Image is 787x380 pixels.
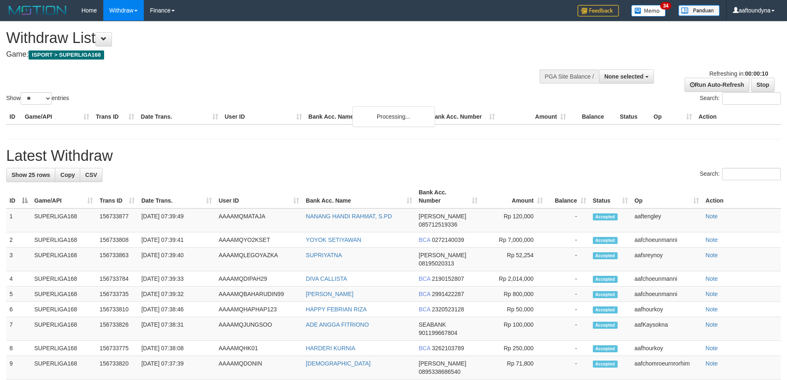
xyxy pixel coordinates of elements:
[215,208,302,232] td: AAAAMQMATAJA
[604,73,644,80] span: None selected
[302,185,415,208] th: Bank Acc. Name: activate to sort column ascending
[419,275,430,282] span: BCA
[593,276,618,283] span: Accepted
[751,78,775,92] a: Stop
[678,5,720,16] img: panduan.png
[138,302,215,317] td: [DATE] 07:38:46
[419,321,446,328] span: SEABANK
[21,92,52,105] select: Showentries
[6,341,31,356] td: 8
[631,287,702,302] td: aafchoeunmanni
[306,360,371,367] a: [DEMOGRAPHIC_DATA]
[631,271,702,287] td: aafchoeunmanni
[138,248,215,271] td: [DATE] 07:39:40
[419,252,466,258] span: [PERSON_NAME]
[215,356,302,380] td: AAAAMQDONIN
[481,232,546,248] td: Rp 7,000,000
[546,271,590,287] td: -
[419,306,430,313] span: BCA
[138,317,215,341] td: [DATE] 07:38:31
[706,252,718,258] a: Note
[215,185,302,208] th: User ID: activate to sort column ascending
[706,345,718,351] a: Note
[695,109,781,124] th: Action
[481,287,546,302] td: Rp 800,000
[96,185,138,208] th: Trans ID: activate to sort column ascending
[31,341,96,356] td: SUPERLIGA168
[631,341,702,356] td: aafhourkoy
[138,232,215,248] td: [DATE] 07:39:41
[432,306,464,313] span: Copy 2320523128 to clipboard
[6,185,31,208] th: ID: activate to sort column descending
[31,185,96,208] th: Game/API: activate to sort column ascending
[6,248,31,271] td: 3
[138,185,215,208] th: Date Trans.: activate to sort column ascending
[419,237,430,243] span: BCA
[498,109,569,124] th: Amount
[306,306,367,313] a: HAPPY FEBRIAN RIZA
[306,275,347,282] a: DIVA CALLISTA
[419,360,466,367] span: [PERSON_NAME]
[706,213,718,220] a: Note
[80,168,102,182] a: CSV
[706,360,718,367] a: Note
[631,356,702,380] td: aafchomroeurnrorhim
[6,287,31,302] td: 5
[546,232,590,248] td: -
[546,185,590,208] th: Balance: activate to sort column ascending
[546,287,590,302] td: -
[540,69,599,84] div: PGA Site Balance /
[306,237,361,243] a: YOYOK SETIYAWAN
[6,30,516,46] h1: Withdraw List
[481,185,546,208] th: Amount: activate to sort column ascending
[96,287,138,302] td: 156733735
[432,237,464,243] span: Copy 0272140039 to clipboard
[578,5,619,17] img: Feedback.jpg
[706,291,718,297] a: Note
[432,291,464,297] span: Copy 2991422287 to clipboard
[96,232,138,248] td: 156733808
[590,185,631,208] th: Status: activate to sort column ascending
[138,287,215,302] td: [DATE] 07:39:32
[138,341,215,356] td: [DATE] 07:38:08
[6,271,31,287] td: 4
[419,221,457,228] span: Copy 085712519336 to clipboard
[631,5,666,17] img: Button%20Memo.svg
[419,330,457,336] span: Copy 901199667804 to clipboard
[31,248,96,271] td: SUPERLIGA168
[419,368,461,375] span: Copy 0895338686540 to clipboard
[215,248,302,271] td: AAAAMQLEGOYAZKA
[722,168,781,180] input: Search:
[6,356,31,380] td: 9
[709,70,768,77] span: Refreshing in:
[6,302,31,317] td: 6
[96,248,138,271] td: 156733863
[593,361,618,368] span: Accepted
[706,237,718,243] a: Note
[593,306,618,313] span: Accepted
[31,317,96,341] td: SUPERLIGA168
[96,271,138,287] td: 156733784
[12,172,50,178] span: Show 25 rows
[352,106,435,127] div: Processing...
[31,232,96,248] td: SUPERLIGA168
[481,302,546,317] td: Rp 50,000
[6,208,31,232] td: 1
[306,321,369,328] a: ADE ANGGA FITRIONO
[55,168,80,182] a: Copy
[419,213,466,220] span: [PERSON_NAME]
[138,271,215,287] td: [DATE] 07:39:33
[593,345,618,352] span: Accepted
[419,345,430,351] span: BCA
[481,271,546,287] td: Rp 2,014,000
[31,287,96,302] td: SUPERLIGA168
[631,232,702,248] td: aafchoeunmanni
[599,69,654,84] button: None selected
[481,248,546,271] td: Rp 52,254
[138,208,215,232] td: [DATE] 07:39:49
[215,287,302,302] td: AAAAMQBAHARUDIN99
[593,291,618,298] span: Accepted
[31,208,96,232] td: SUPERLIGA168
[481,341,546,356] td: Rp 250,000
[745,70,768,77] strong: 00:00:10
